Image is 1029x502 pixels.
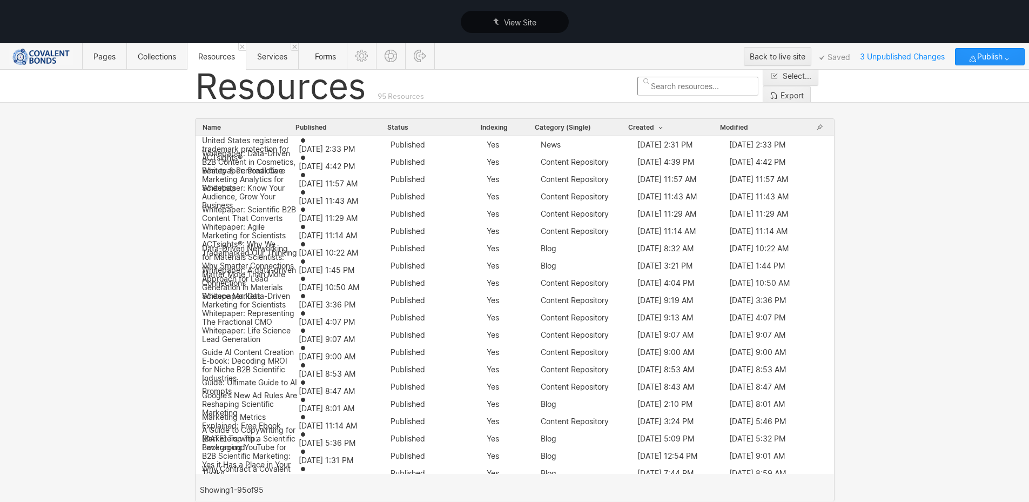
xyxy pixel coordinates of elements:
span: [DATE] 11:43 AM [298,196,358,205]
span: Published [390,365,425,374]
span: Yes [487,365,499,374]
span: [DATE] 9:07 AM [298,334,354,344]
span: [DATE] 4:42 PM [298,162,354,171]
span: [DATE] 5:46 PM [729,417,786,426]
span: View Site [504,18,536,27]
span: [DATE] 8:53 AM [729,365,786,374]
span: Blog [541,434,556,443]
button: Published [295,123,327,132]
span: Collections [138,52,176,61]
span: Content Repository [541,417,609,426]
span: Published [390,226,425,236]
button: Export [763,86,811,105]
span: Blog [541,468,556,478]
span: [DATE] 1:45 PM [298,265,354,275]
span: [DATE] 11:29 AM [298,213,357,223]
span: [DATE] 1:44 PM [729,261,785,270]
button: Modified [719,123,749,132]
span: [DATE] 9:13 AM [637,313,693,322]
span: Yes [487,434,499,443]
span: News [541,140,561,149]
span: [DATE] 8:01 AM [298,404,354,413]
span: [DATE] 4:39 PM [637,157,694,166]
span: Yes [487,313,499,322]
span: Content Repository [541,365,609,374]
button: Category (Single) [534,123,591,132]
span: Content Repository [541,175,609,184]
span: [DATE] 1:31 PM [298,456,353,465]
span: [DATE] 11:14 AM [298,421,357,430]
span: Published [390,296,425,305]
span: Saved [819,55,850,61]
span: Content Repository [541,313,609,322]
span: Resources [195,62,375,109]
span: [DATE] 11:57 AM [729,175,788,184]
span: [DATE] 8:47 AM [729,382,785,391]
span: [DATE] 8:47 AM [298,386,354,396]
span: Published [390,313,425,322]
span: [DATE] 8:32 AM [637,244,694,253]
div: Google’s New Ad Rules Are Reshaping Scientific Marketing [202,391,299,417]
span: Blog [541,244,556,253]
div: A Guide to Copywriting for Marketers with a Scientific Background [202,426,299,452]
span: [DATE] 11:14 AM [729,226,788,236]
div: Whitepaper: Data-Driven Marketing for Scientists [202,292,299,309]
span: [DATE] 4:07 PM [729,313,785,322]
span: Published [390,209,425,218]
div: Why Contract a Covalent Bonds Fractional CMO [202,465,299,482]
span: Published [390,330,425,339]
input: Search resources... [637,77,758,96]
div: Data-Driven Networking for Materials Scientists: Why Smarter Connections Matter More Than More Co... [202,244,299,287]
button: Name [202,123,221,132]
button: Created [628,123,665,132]
span: Yes [487,157,499,166]
button: Publish [955,48,1025,65]
span: [DATE] 11:29 AM [729,209,788,218]
span: [DATE] 8:43 AM [637,382,694,391]
span: [DATE] 10:50 AM [729,278,790,287]
span: Yes [487,192,499,201]
span: [DATE] 9:07 AM [637,330,694,339]
span: Published [390,451,425,460]
span: Yes [487,278,499,287]
div: E-book: Decoding MROI for Niche B2B Scientific Industries [202,357,299,383]
span: Blog [541,399,556,409]
span: Yes [487,261,499,270]
span: Yes [487,244,499,253]
div: Whitepaper: Predictive Marketing Analytics for Scientists [202,166,299,192]
span: [DATE] 9:00 AM [729,347,786,357]
span: Content Repository [541,382,609,391]
span: Published [390,399,425,409]
span: [DATE] 3:21 PM [637,261,692,270]
span: Modified [720,123,748,132]
span: [DATE] 9:00 AM [637,347,694,357]
span: [DATE] 2:10 PM [637,399,692,409]
span: [DATE] 3:24 PM [637,417,694,426]
span: [DATE] 9:07 AM [729,330,785,339]
span: Yes [487,382,499,391]
span: Published [390,244,425,253]
span: [DATE] 8:53 AM [637,365,694,374]
div: Back to live site [750,49,805,65]
span: Published [390,347,425,357]
span: [DATE] 5:32 PM [729,434,785,443]
a: Close 'Resources' tab [238,43,246,51]
div: Whitepaper: Life Science Lead Generation [202,326,299,344]
span: Content Repository [541,157,609,166]
span: Published [390,417,425,426]
span: Content Repository [541,192,609,201]
span: [DATE] 11:57 AM [298,179,357,188]
span: Pages [93,52,116,61]
span: [DATE] 11:29 AM [637,209,696,218]
span: [DATE] 11:57 AM [637,175,696,184]
span: Content Repository [541,278,609,287]
span: Published [390,192,425,201]
button: Back to live site [744,47,811,66]
span: Publish [977,49,1003,65]
span: [DATE] 9:19 AM [637,296,693,305]
span: [DATE] 9:01 AM [729,451,785,460]
div: Select... [783,72,811,81]
span: Yes [487,175,499,184]
span: [DATE] 9:00 AM [298,352,355,361]
span: Content Repository [541,209,609,218]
